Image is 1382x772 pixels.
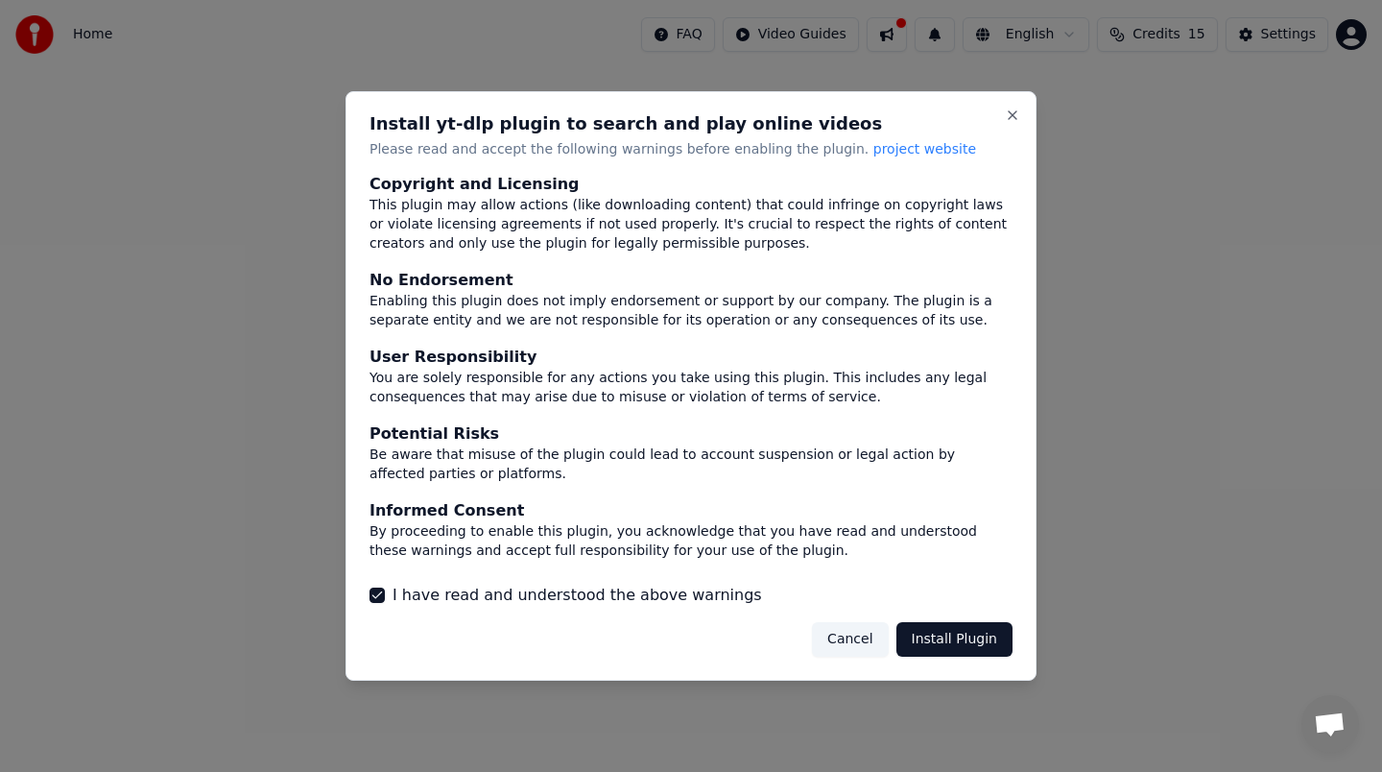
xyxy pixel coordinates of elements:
[369,292,1013,330] div: Enabling this plugin does not imply endorsement or support by our company. The plugin is a separa...
[369,173,1013,196] div: Copyright and Licensing
[873,141,976,157] span: project website
[369,446,1013,484] div: Be aware that misuse of the plugin could lead to account suspension or legal action by affected p...
[812,622,888,657] button: Cancel
[896,622,1013,657] button: Install Plugin
[369,499,1013,522] div: Informed Consent
[369,115,1013,133] h2: Install yt-dlp plugin to search and play online videos
[369,269,1013,292] div: No Endorsement
[369,422,1013,446] div: Potential Risks
[369,346,1013,369] div: User Responsibility
[393,584,762,607] label: I have read and understood the above warnings
[369,140,1013,159] p: Please read and accept the following warnings before enabling the plugin.
[369,522,1013,561] div: By proceeding to enable this plugin, you acknowledge that you have read and understood these warn...
[369,196,1013,253] div: This plugin may allow actions (like downloading content) that could infringe on copyright laws or...
[369,369,1013,407] div: You are solely responsible for any actions you take using this plugin. This includes any legal co...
